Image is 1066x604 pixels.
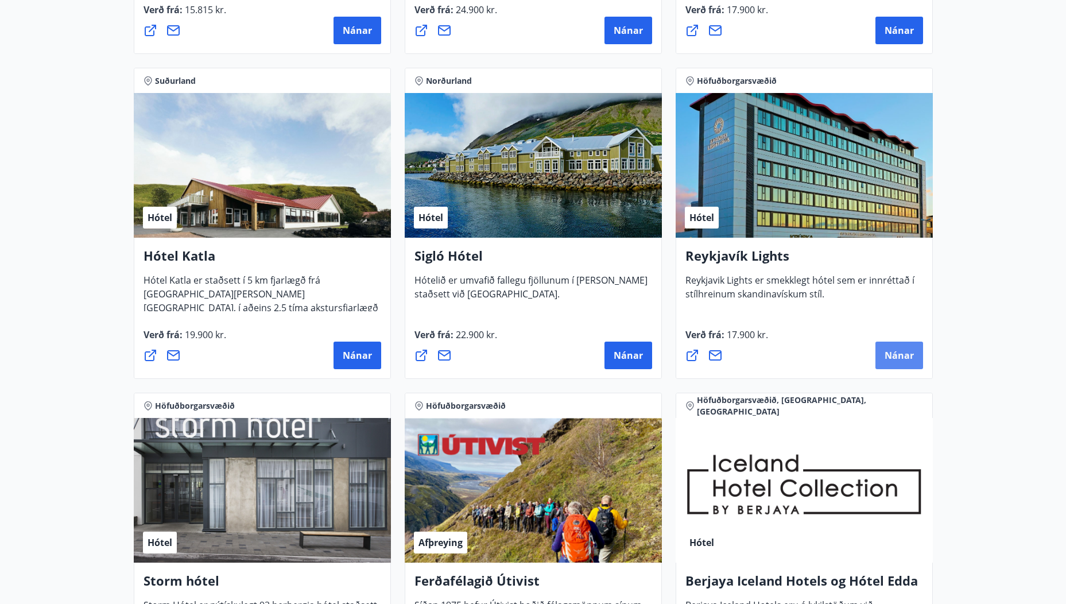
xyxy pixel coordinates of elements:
[334,17,381,44] button: Nánar
[885,349,914,362] span: Nánar
[183,3,226,16] span: 15.815 kr.
[426,75,472,87] span: Norðurland
[614,24,643,37] span: Nánar
[343,349,372,362] span: Nánar
[614,349,643,362] span: Nánar
[144,328,226,350] span: Verð frá :
[414,247,652,273] h4: Sigló Hótel
[418,536,463,549] span: Afþreying
[148,536,172,549] span: Hótel
[604,17,652,44] button: Nánar
[155,75,196,87] span: Suðurland
[155,400,235,412] span: Höfuðborgarsvæðið
[183,328,226,341] span: 19.900 kr.
[604,342,652,369] button: Nánar
[697,394,923,417] span: Höfuðborgarsvæðið, [GEOGRAPHIC_DATA], [GEOGRAPHIC_DATA]
[689,211,714,224] span: Hótel
[685,274,914,309] span: Reykjavik Lights er smekklegt hótel sem er innréttað í stílhreinum skandinavískum stíl.
[724,3,768,16] span: 17.900 kr.
[875,342,923,369] button: Nánar
[685,247,923,273] h4: Reykjavík Lights
[343,24,372,37] span: Nánar
[453,328,497,341] span: 22.900 kr.
[418,211,443,224] span: Hótel
[144,3,226,25] span: Verð frá :
[685,572,923,598] h4: Berjaya Iceland Hotels og Hótel Edda
[697,75,777,87] span: Höfuðborgarsvæðið
[414,572,652,598] h4: Ferðafélagið Útivist
[875,17,923,44] button: Nánar
[414,328,497,350] span: Verð frá :
[426,400,506,412] span: Höfuðborgarsvæðið
[414,274,648,309] span: Hótelið er umvafið fallegu fjöllunum í [PERSON_NAME] staðsett við [GEOGRAPHIC_DATA].
[144,274,378,337] span: Hótel Katla er staðsett í 5 km fjarlægð frá [GEOGRAPHIC_DATA][PERSON_NAME][GEOGRAPHIC_DATA], í að...
[685,3,768,25] span: Verð frá :
[148,211,172,224] span: Hótel
[414,3,497,25] span: Verð frá :
[885,24,914,37] span: Nánar
[453,3,497,16] span: 24.900 kr.
[685,328,768,350] span: Verð frá :
[689,536,714,549] span: Hótel
[334,342,381,369] button: Nánar
[144,247,381,273] h4: Hótel Katla
[724,328,768,341] span: 17.900 kr.
[144,572,381,598] h4: Storm hótel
